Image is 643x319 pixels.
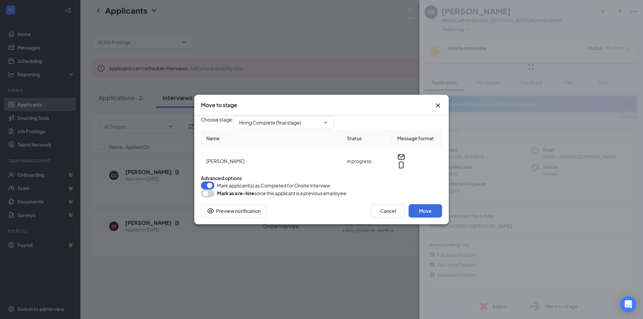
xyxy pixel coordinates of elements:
[397,161,405,169] svg: MobileSms
[434,101,442,109] svg: Cross
[207,207,215,215] svg: Eye
[206,158,244,164] span: [PERSON_NAME]
[201,116,233,129] span: Choose stage :
[217,189,348,197] div: since this applicant is a previous employee.
[201,129,342,148] th: Name
[201,204,267,218] button: Preview notificationEye
[620,296,636,312] div: Open Intercom Messenger
[201,175,442,181] div: Advanced options
[392,129,442,148] th: Message format
[409,204,442,218] button: Move
[371,204,405,218] button: Cancel
[217,181,330,189] span: Mark applicant(s) as Completed for Onsite Interview
[342,129,392,148] th: Status
[434,101,442,109] button: Close
[217,190,254,196] b: Mark as a re-hire
[397,153,405,161] svg: Email
[342,148,392,175] td: in progress
[323,120,328,125] svg: ChevronDown
[201,101,237,109] h3: Move to stage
